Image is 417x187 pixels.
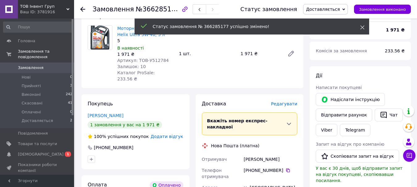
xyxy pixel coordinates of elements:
[244,167,297,173] div: [PHONE_NUMBER]
[403,149,415,162] button: Чат з покупцем
[316,73,322,79] span: Дії
[18,162,57,173] span: Показники роботи компанії
[20,9,74,15] div: Ваш ID: 3781916
[68,100,72,106] span: 41
[117,64,146,69] span: Залишок: 10
[117,51,174,57] div: 1 971 ₴
[316,108,372,121] button: Відправити рахунок
[210,143,261,149] div: Нова Пошта (платна)
[177,49,238,58] div: 1 шт.
[80,6,85,12] div: Повернутися назад
[316,93,385,106] button: Надіслати інструкцію
[151,134,183,139] span: Додати відгук
[93,6,134,13] span: Замовлення
[88,121,162,128] div: 1 замовлення у вас на 1 971 ₴
[88,14,150,19] span: Товари в замовленні (1)
[93,144,134,151] div: [PHONE_NUMBER]
[22,75,31,80] span: Нові
[70,75,72,80] span: 0
[18,131,48,136] span: Повідомлення
[117,70,155,81] span: Каталог ProSale: 233.56 ₴
[316,124,337,136] a: Viber
[88,101,113,107] span: Покупець
[18,65,44,71] span: Замовлення
[22,100,43,106] span: Скасовані
[207,118,268,129] span: Вкажіть номер експрес-накладної
[18,141,57,147] span: Товари та послуги
[153,23,345,30] div: Статус замовлення № 366285177 успішно змінено!
[386,27,405,32] b: 1 971 ₴
[243,154,298,165] div: [PERSON_NAME]
[285,47,297,60] a: Редагувати
[117,58,169,63] span: Артикул: ТОВ-У512784
[66,92,72,97] span: 242
[70,109,72,115] span: 0
[20,4,66,9] span: ТОВ Інвент Груп
[316,85,362,90] span: Написати покупцеві
[94,134,106,139] span: 100%
[240,6,297,12] div: Статус замовлення
[18,38,35,44] span: Головна
[18,152,64,157] span: [DEMOGRAPHIC_DATA]
[136,5,180,13] span: №366285177
[202,157,227,162] span: Отримувач
[306,7,340,12] span: Доставляється
[22,109,41,115] span: Оплачені
[117,26,165,37] a: Моторна олива Shell Helix Ultra 5W-40, 5 л
[375,108,403,121] button: Чат
[340,124,370,136] a: Telegram
[22,118,53,124] span: Доставляється
[385,48,405,53] span: 233.56 ₴
[202,168,229,179] span: Телефон отримувача
[70,118,72,124] span: 2
[354,5,411,14] button: Замовлення виконано
[70,83,72,89] span: 3
[316,48,367,53] span: Комісія за замовлення
[88,26,112,50] img: Моторна олива Shell Helix Ultra 5W-40, 5 л
[3,22,73,33] input: Пошук
[359,7,406,12] span: Замовлення виконано
[316,142,384,147] span: Запит на відгук про компанію
[88,113,123,118] a: [PERSON_NAME]
[88,133,149,140] div: успішних покупок
[65,152,71,157] span: 1
[117,46,144,51] span: В наявності
[22,83,41,89] span: Прийняті
[18,49,74,60] span: Замовлення та повідомлення
[316,166,402,183] span: У вас є 30 днів, щоб відправити запит на відгук покупцеві, скопіювавши посилання.
[117,38,174,44] div: 5
[316,150,399,163] button: Скопіювати запит на відгук
[22,92,41,97] span: Виконані
[271,101,297,106] span: Редагувати
[238,49,282,58] div: 1 971 ₴
[202,101,226,107] span: Доставка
